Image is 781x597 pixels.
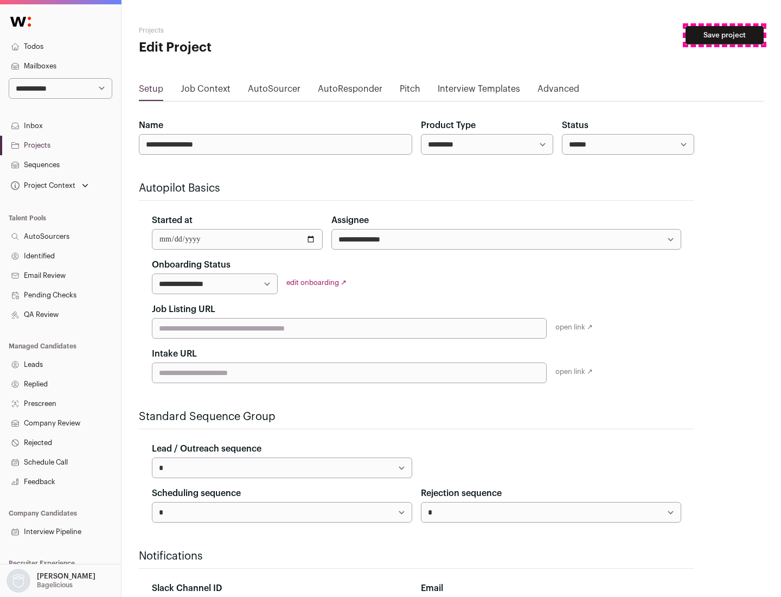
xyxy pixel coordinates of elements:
[537,82,579,100] a: Advanced
[421,582,681,595] div: Email
[139,26,347,35] h2: Projects
[152,487,241,500] label: Scheduling sequence
[9,178,91,193] button: Open dropdown
[9,181,75,190] div: Project Context
[438,82,520,100] a: Interview Templates
[421,487,502,500] label: Rejection sequence
[181,82,231,100] a: Job Context
[4,11,37,33] img: Wellfound
[152,582,222,595] label: Slack Channel ID
[286,279,347,286] a: edit onboarding ↗
[139,409,694,424] h2: Standard Sequence Group
[421,119,476,132] label: Product Type
[400,82,420,100] a: Pitch
[331,214,369,227] label: Assignee
[152,347,197,360] label: Intake URL
[139,549,694,564] h2: Notifications
[4,569,98,593] button: Open dropdown
[152,258,231,271] label: Onboarding Status
[318,82,382,100] a: AutoResponder
[139,181,694,196] h2: Autopilot Basics
[562,119,588,132] label: Status
[152,442,261,455] label: Lead / Outreach sequence
[37,572,95,581] p: [PERSON_NAME]
[152,214,193,227] label: Started at
[152,303,215,316] label: Job Listing URL
[139,119,163,132] label: Name
[7,569,30,593] img: nopic.png
[139,39,347,56] h1: Edit Project
[139,82,163,100] a: Setup
[686,26,764,45] button: Save project
[248,82,300,100] a: AutoSourcer
[37,581,73,589] p: Bagelicious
